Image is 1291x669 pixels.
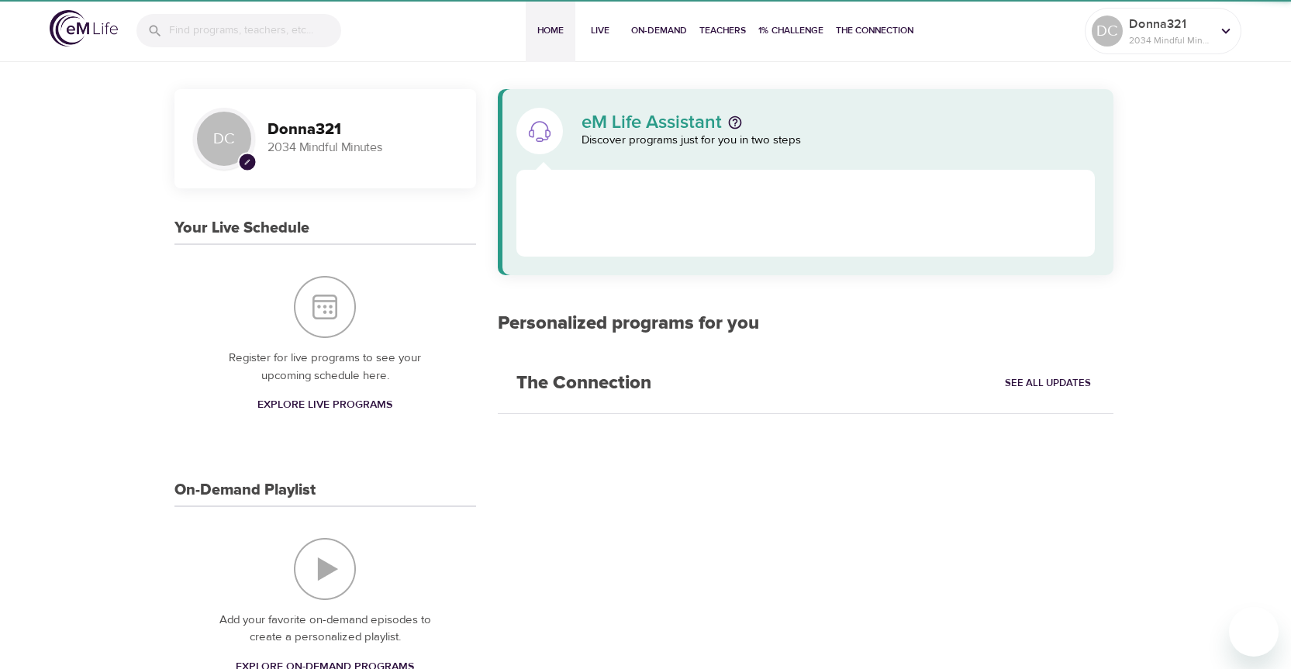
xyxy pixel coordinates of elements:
img: logo [50,10,118,47]
p: Add your favorite on-demand episodes to create a personalized playlist. [205,612,445,647]
h3: Donna321 [268,121,457,139]
img: On-Demand Playlist [294,538,356,600]
p: Discover programs just for you in two steps [582,132,1096,150]
h3: Your Live Schedule [174,219,309,237]
span: On-Demand [631,22,687,39]
h3: On-Demand Playlist [174,481,316,499]
span: Explore Live Programs [257,395,392,415]
p: 2034 Mindful Minutes [268,139,457,157]
span: The Connection [836,22,913,39]
img: Your Live Schedule [294,276,356,338]
p: 2034 Mindful Minutes [1129,33,1211,47]
span: Live [582,22,619,39]
h2: The Connection [498,353,670,413]
span: Home [532,22,569,39]
div: DC [1092,16,1123,47]
div: DC [193,108,255,170]
a: See All Updates [1001,371,1095,395]
input: Find programs, teachers, etc... [169,14,341,47]
span: Teachers [699,22,746,39]
span: See All Updates [1005,374,1091,392]
p: Register for live programs to see your upcoming schedule here. [205,350,445,385]
iframe: Button to launch messaging window [1229,607,1279,657]
h2: Personalized programs for you [498,312,1114,335]
p: Donna321 [1129,15,1211,33]
span: 1% Challenge [758,22,823,39]
p: eM Life Assistant [582,113,722,132]
img: eM Life Assistant [527,119,552,143]
a: Explore Live Programs [251,391,399,419]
